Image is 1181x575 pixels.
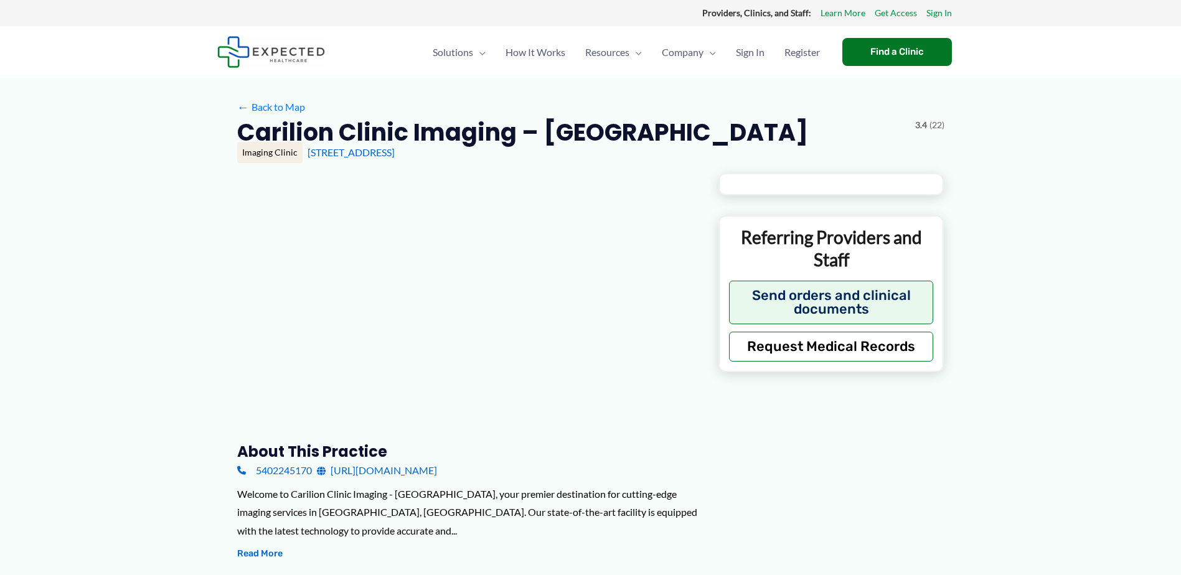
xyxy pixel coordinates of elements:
[629,30,642,74] span: Menu Toggle
[821,5,865,21] a: Learn More
[842,38,952,66] a: Find a Clinic
[585,30,629,74] span: Resources
[702,7,811,18] strong: Providers, Clinics, and Staff:
[473,30,486,74] span: Menu Toggle
[726,30,774,74] a: Sign In
[729,332,934,362] button: Request Medical Records
[784,30,820,74] span: Register
[237,546,283,561] button: Read More
[929,117,944,133] span: (22)
[736,30,765,74] span: Sign In
[662,30,703,74] span: Company
[703,30,716,74] span: Menu Toggle
[875,5,917,21] a: Get Access
[237,142,303,163] div: Imaging Clinic
[915,117,927,133] span: 3.4
[237,442,699,461] h3: About this practice
[496,30,575,74] a: How It Works
[729,281,934,324] button: Send orders and clinical documents
[217,36,325,68] img: Expected Healthcare Logo - side, dark font, small
[433,30,473,74] span: Solutions
[729,226,934,271] p: Referring Providers and Staff
[237,485,699,540] div: Welcome to Carilion Clinic Imaging - [GEOGRAPHIC_DATA], your premier destination for cutting-edge...
[774,30,830,74] a: Register
[652,30,726,74] a: CompanyMenu Toggle
[317,461,437,480] a: [URL][DOMAIN_NAME]
[423,30,830,74] nav: Primary Site Navigation
[237,101,249,113] span: ←
[308,146,395,158] a: [STREET_ADDRESS]
[237,98,305,116] a: ←Back to Map
[237,461,312,480] a: 5402245170
[423,30,496,74] a: SolutionsMenu Toggle
[926,5,952,21] a: Sign In
[237,117,808,147] h2: Carilion Clinic Imaging – [GEOGRAPHIC_DATA]
[575,30,652,74] a: ResourcesMenu Toggle
[506,30,565,74] span: How It Works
